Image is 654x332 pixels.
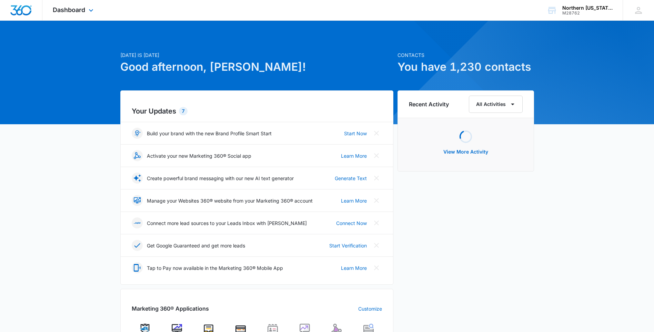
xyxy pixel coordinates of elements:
[147,219,307,227] p: Connect more lead sources to your Leads Inbox with [PERSON_NAME]
[132,106,382,116] h2: Your Updates
[341,152,367,159] a: Learn More
[436,144,495,160] button: View More Activity
[120,51,393,59] p: [DATE] is [DATE]
[147,242,245,249] p: Get Google Guaranteed and get more leads
[120,59,393,75] h1: Good afternoon, [PERSON_NAME]!
[371,195,382,206] button: Close
[147,264,283,272] p: Tap to Pay now available in the Marketing 360® Mobile App
[371,128,382,139] button: Close
[371,150,382,161] button: Close
[562,11,613,16] div: account id
[371,173,382,184] button: Close
[358,305,382,312] a: Customize
[398,51,534,59] p: Contacts
[53,6,85,13] span: Dashboard
[562,5,613,11] div: account name
[336,219,367,227] a: Connect Now
[409,100,449,108] h6: Recent Activity
[179,107,188,115] div: 7
[341,197,367,204] a: Learn More
[132,304,209,313] h2: Marketing 360® Applications
[147,130,272,137] p: Build your brand with the new Brand Profile Smart Start
[147,197,313,204] p: Manage your Websites 360® website from your Marketing 360® account
[335,175,367,182] a: Generate Text
[341,264,367,272] a: Learn More
[371,217,382,228] button: Close
[398,59,534,75] h1: You have 1,230 contacts
[371,240,382,251] button: Close
[329,242,367,249] a: Start Verification
[147,175,294,182] p: Create powerful brand messaging with our new AI text generator
[469,96,523,113] button: All Activities
[344,130,367,137] a: Start Now
[371,262,382,273] button: Close
[147,152,251,159] p: Activate your new Marketing 360® Social app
